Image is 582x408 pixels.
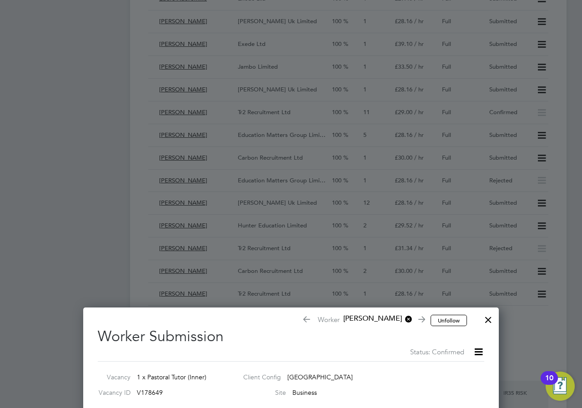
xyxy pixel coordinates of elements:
label: Vacancy [94,373,130,381]
label: Vacancy ID [94,388,130,397]
span: Worker [302,314,424,327]
span: [GEOGRAPHIC_DATA] [287,373,353,381]
div: 10 [545,378,553,390]
span: 1 x Pastoral Tutor (Inner) [137,373,206,381]
button: Unfollow [431,315,467,327]
span: Status: Confirmed [410,348,464,356]
label: Site [236,388,286,397]
h2: Worker Submission [98,320,484,358]
button: Open Resource Center, 10 new notifications [546,372,575,401]
span: V178649 [137,388,163,397]
label: Client Config [236,373,281,381]
span: [PERSON_NAME] [340,314,412,324]
span: Business [292,388,317,397]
